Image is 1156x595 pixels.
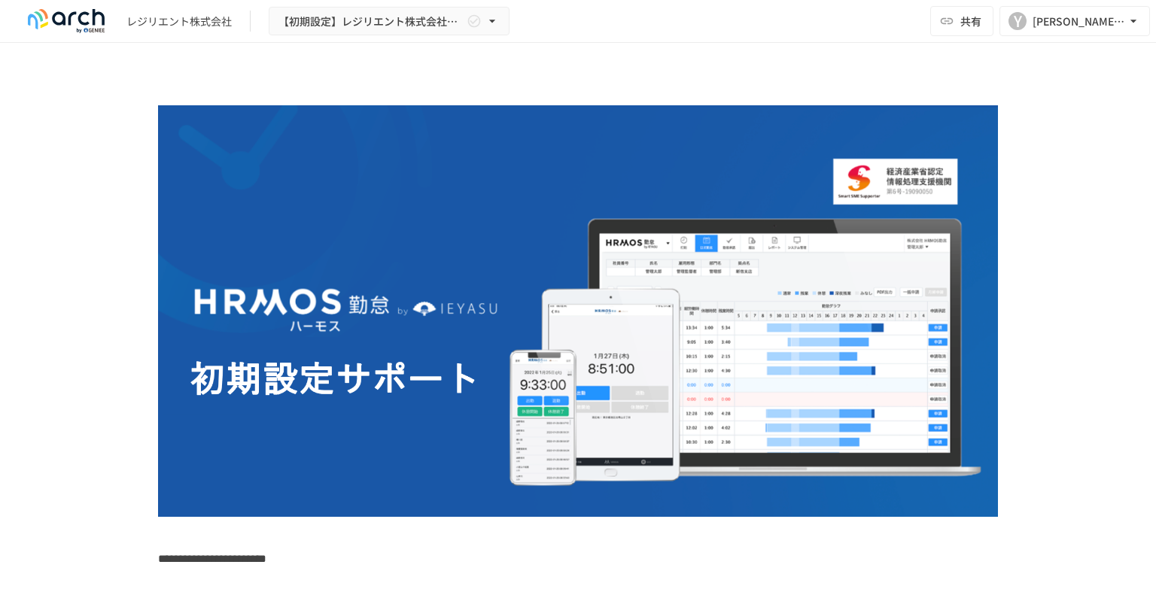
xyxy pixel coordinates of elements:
img: GdztLVQAPnGLORo409ZpmnRQckwtTrMz8aHIKJZF2AQ [158,105,998,517]
img: logo-default@2x-9cf2c760.svg [18,9,114,33]
button: 共有 [930,6,993,36]
span: 【初期設定】レジリエント株式会社様_初期設定サポート [278,12,464,31]
div: Y [1008,12,1027,30]
div: [PERSON_NAME][EMAIL_ADDRESS][DOMAIN_NAME] [1033,12,1126,31]
div: レジリエント株式会社 [126,14,232,29]
button: 【初期設定】レジリエント株式会社様_初期設定サポート [269,7,510,36]
button: Y[PERSON_NAME][EMAIL_ADDRESS][DOMAIN_NAME] [999,6,1150,36]
span: 共有 [960,13,981,29]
